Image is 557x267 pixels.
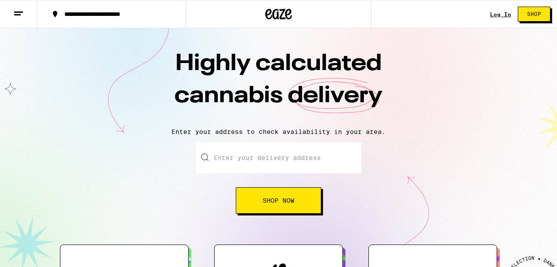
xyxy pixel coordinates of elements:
[527,11,541,17] span: Shop
[124,48,433,121] h1: Highly calculated cannabis delivery
[518,7,550,22] button: Shop
[9,128,548,135] p: Enter your address to check availability in your area.
[263,197,294,204] span: Shop Now
[511,7,557,22] a: Shop
[490,11,511,17] a: Log In
[196,142,361,173] input: Enter your delivery address
[236,187,321,214] button: Shop Now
